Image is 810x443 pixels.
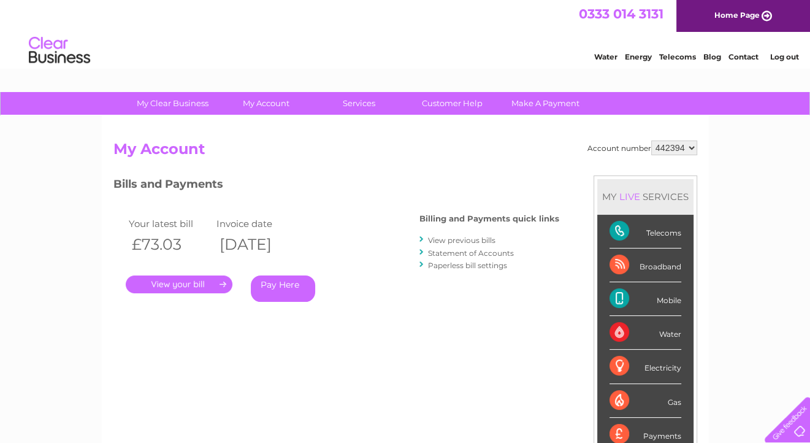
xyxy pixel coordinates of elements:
div: Water [609,316,681,350]
div: LIVE [617,191,643,202]
a: Log out [770,52,798,61]
a: Make A Payment [495,92,596,115]
div: Clear Business is a trading name of Verastar Limited (registered in [GEOGRAPHIC_DATA] No. 3667643... [116,7,695,60]
div: Account number [587,141,697,155]
div: Broadband [609,248,681,282]
h2: My Account [113,141,697,164]
div: MY SERVICES [597,179,693,214]
h4: Billing and Payments quick links [419,214,559,223]
a: Blog [703,52,721,61]
a: Water [594,52,617,61]
td: Invoice date [213,215,302,232]
a: My Account [215,92,316,115]
a: Telecoms [659,52,696,61]
h3: Bills and Payments [113,175,559,197]
a: Services [308,92,410,115]
a: My Clear Business [122,92,223,115]
a: Customer Help [402,92,503,115]
div: Mobile [609,282,681,316]
div: Electricity [609,350,681,383]
th: [DATE] [213,232,302,257]
img: logo.png [28,32,91,69]
a: Paperless bill settings [428,261,507,270]
td: Your latest bill [126,215,214,232]
a: Pay Here [251,275,315,302]
a: View previous bills [428,236,495,245]
a: . [126,275,232,293]
div: Telecoms [609,215,681,248]
a: Statement of Accounts [428,248,514,258]
div: Gas [609,384,681,418]
th: £73.03 [126,232,214,257]
a: Contact [728,52,758,61]
a: 0333 014 3131 [579,6,663,21]
a: Energy [625,52,652,61]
